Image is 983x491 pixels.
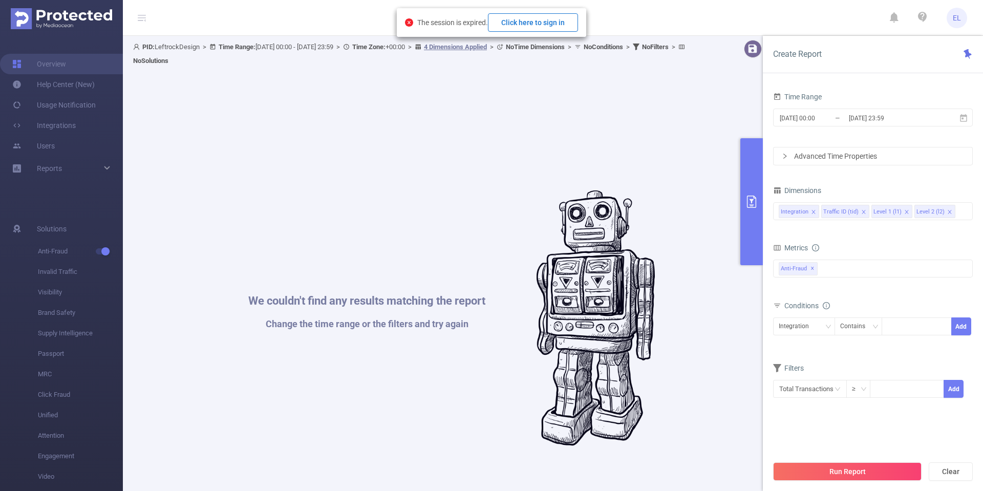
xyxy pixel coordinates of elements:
[38,385,123,405] span: Click Fraud
[38,405,123,425] span: Unified
[774,147,972,165] div: icon: rightAdvanced Time Properties
[424,43,487,51] u: 4 Dimensions Applied
[779,111,862,125] input: Start date
[506,43,565,51] b: No Time Dimensions
[811,209,816,216] i: icon: close
[333,43,343,51] span: >
[953,8,961,28] span: EL
[916,205,945,219] div: Level 2 (l2)
[565,43,574,51] span: >
[537,190,655,446] img: #
[12,115,76,136] a: Integrations
[872,324,879,331] i: icon: down
[810,263,815,275] span: ✕
[352,43,386,51] b: Time Zone:
[823,302,830,309] i: icon: info-circle
[417,18,578,27] span: The session is expired.
[812,244,819,251] i: icon: info-circle
[37,219,67,239] span: Solutions
[782,153,788,159] i: icon: right
[825,324,831,331] i: icon: down
[37,164,62,173] span: Reports
[248,295,485,307] h1: We couldn't find any results matching the report
[784,302,830,310] span: Conditions
[133,44,142,50] i: icon: user
[38,466,123,487] span: Video
[929,462,973,481] button: Clear
[848,111,931,125] input: End date
[821,205,869,218] li: Traffic ID (tid)
[584,43,623,51] b: No Conditions
[38,323,123,344] span: Supply Intelligence
[38,344,123,364] span: Passport
[904,209,909,216] i: icon: close
[914,205,955,218] li: Level 2 (l2)
[861,386,867,393] i: icon: down
[773,364,804,372] span: Filters
[487,43,497,51] span: >
[133,43,688,65] span: LeftrockDesign [DATE] 00:00 - [DATE] 23:59 +00:00
[38,446,123,466] span: Engagement
[200,43,209,51] span: >
[12,54,66,74] a: Overview
[840,318,872,335] div: Contains
[38,241,123,262] span: Anti-Fraud
[773,462,922,481] button: Run Report
[779,205,819,218] li: Integration
[12,95,96,115] a: Usage Notification
[873,205,902,219] div: Level 1 (l1)
[38,262,123,282] span: Invalid Traffic
[12,74,95,95] a: Help Center (New)
[861,209,866,216] i: icon: close
[219,43,255,51] b: Time Range:
[405,43,415,51] span: >
[133,57,168,65] b: No Solutions
[779,262,818,275] span: Anti-Fraud
[852,380,863,397] div: ≥
[773,244,808,252] span: Metrics
[669,43,678,51] span: >
[951,317,971,335] button: Add
[779,318,816,335] div: Integration
[944,380,964,398] button: Add
[38,303,123,323] span: Brand Safety
[488,13,578,32] button: Click here to sign in
[623,43,633,51] span: >
[38,282,123,303] span: Visibility
[642,43,669,51] b: No Filters
[11,8,112,29] img: Protected Media
[142,43,155,51] b: PID:
[773,93,822,101] span: Time Range
[773,49,822,59] span: Create Report
[37,158,62,179] a: Reports
[38,364,123,385] span: MRC
[781,205,808,219] div: Integration
[12,136,55,156] a: Users
[38,425,123,446] span: Attention
[405,18,413,27] i: icon: close-circle
[248,319,485,329] h1: Change the time range or the filters and try again
[773,186,821,195] span: Dimensions
[871,205,912,218] li: Level 1 (l1)
[823,205,859,219] div: Traffic ID (tid)
[947,209,952,216] i: icon: close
